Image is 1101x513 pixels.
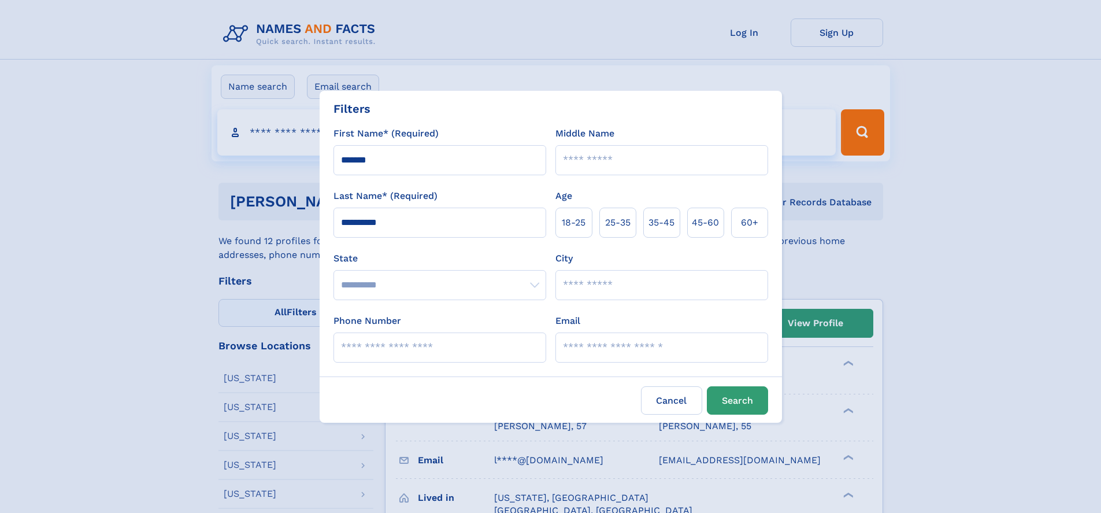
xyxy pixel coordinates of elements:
[741,216,758,230] span: 60+
[555,189,572,203] label: Age
[562,216,585,230] span: 18‑25
[333,127,439,141] label: First Name* (Required)
[333,189,438,203] label: Last Name* (Required)
[333,314,401,328] label: Phone Number
[692,216,719,230] span: 45‑60
[555,314,580,328] label: Email
[648,216,674,230] span: 35‑45
[641,386,702,415] label: Cancel
[605,216,631,230] span: 25‑35
[333,100,370,117] div: Filters
[707,386,768,415] button: Search
[555,252,573,265] label: City
[555,127,614,141] label: Middle Name
[333,252,546,265] label: State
